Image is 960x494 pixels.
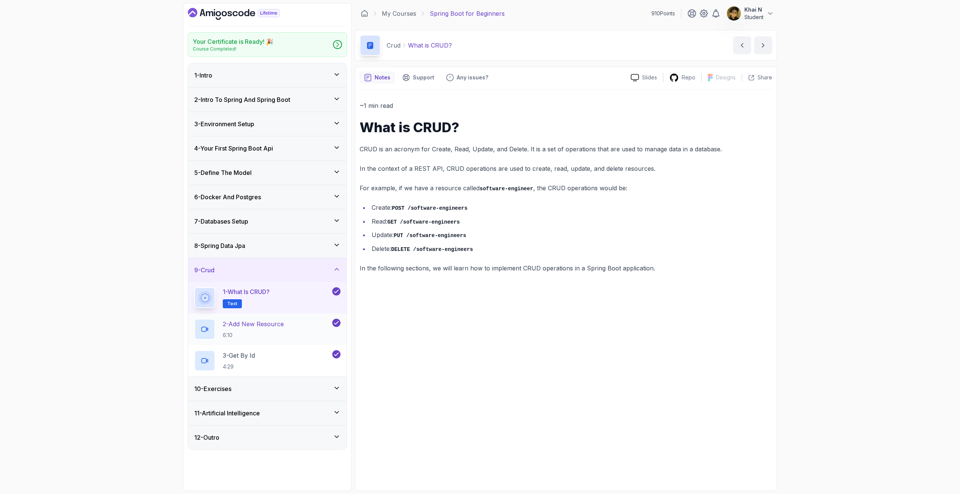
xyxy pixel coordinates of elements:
img: user profile image [727,6,741,21]
code: POST /software-engineers [392,205,468,211]
p: Support [413,74,434,81]
p: Repo [682,74,695,81]
code: PUT /software-engineers [394,233,466,239]
button: 10-Exercises [188,377,346,401]
button: Share [742,74,772,81]
p: 4:29 [223,363,255,370]
p: ~1 min read [360,100,772,111]
p: 2 - Add New Resource [223,319,284,328]
h3: 11 - Artificial Intelligence [194,409,260,418]
h3: 6 - Docker And Postgres [194,193,261,201]
h3: 1 - Intro [194,71,212,80]
h3: 7 - Databases Setup [194,217,248,226]
p: Course Completed! [193,46,273,52]
button: 9-Crud [188,258,346,282]
button: 1-What is CRUD?Text [194,287,340,308]
p: Designs [716,74,736,81]
li: Delete: [369,243,772,254]
li: Create: [369,202,772,213]
a: Repo [663,73,701,82]
code: software-engineer [480,186,533,192]
button: next content [754,36,772,54]
h1: What is CRUD? [360,120,772,135]
code: DELETE /software-engineers [391,246,473,252]
p: What is CRUD? [408,41,452,50]
button: 1-Intro [188,63,346,87]
h3: 4 - Your First Spring Boot Api [194,144,273,153]
p: Slides [642,74,657,81]
h3: 12 - Outro [194,433,219,442]
p: 1 - What is CRUD? [223,287,270,296]
h3: 8 - Spring Data Jpa [194,241,245,250]
button: Feedback button [442,72,493,84]
button: user profile imageKhai NStudent [726,6,774,21]
span: Text [227,301,237,307]
p: 3 - Get By Id [223,351,255,360]
p: CRUD is an acronym for Create, Read, Update, and Delete. It is a set of operations that are used ... [360,144,772,154]
h3: 10 - Exercises [194,384,231,393]
p: For example, if we have a resource called , the CRUD operations would be: [360,183,772,194]
p: 6:10 [223,331,284,339]
h3: 5 - Define The Model [194,168,252,177]
button: 2-Add New Resource6:10 [194,319,340,340]
p: Student [744,13,763,21]
code: GET /software-engineers [387,219,460,225]
button: notes button [360,72,395,84]
h3: 2 - Intro To Spring And Spring Boot [194,95,290,104]
li: Read: [369,216,772,227]
p: Khai N [744,6,763,13]
li: Update: [369,230,772,240]
button: previous content [733,36,751,54]
button: 6-Docker And Postgres [188,185,346,209]
p: Crud [387,41,400,50]
a: Your Certificate is Ready! 🎉Course Completed! [188,32,347,57]
button: 12-Outro [188,425,346,449]
p: 910 Points [651,10,675,17]
h3: 9 - Crud [194,266,214,275]
button: 2-Intro To Spring And Spring Boot [188,88,346,112]
button: 7-Databases Setup [188,209,346,233]
button: 5-Define The Model [188,161,346,185]
p: Notes [375,74,390,81]
button: Support button [398,72,439,84]
a: Dashboard [188,8,297,20]
h3: 3 - Environment Setup [194,119,254,128]
h2: Your Certificate is Ready! 🎉 [193,37,273,46]
a: My Courses [382,9,416,18]
p: In the context of a REST API, CRUD operations are used to create, read, update, and delete resour... [360,163,772,174]
p: Share [757,74,772,81]
p: In the following sections, we will learn how to implement CRUD operations in a Spring Boot applic... [360,263,772,273]
button: 8-Spring Data Jpa [188,234,346,258]
p: Any issues? [457,74,488,81]
p: Spring Boot for Beginners [430,9,505,18]
button: 3-Get By Id4:29 [194,350,340,371]
button: 3-Environment Setup [188,112,346,136]
button: 11-Artificial Intelligence [188,401,346,425]
a: Dashboard [361,10,368,17]
a: Slides [625,74,663,82]
button: 4-Your First Spring Boot Api [188,136,346,160]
